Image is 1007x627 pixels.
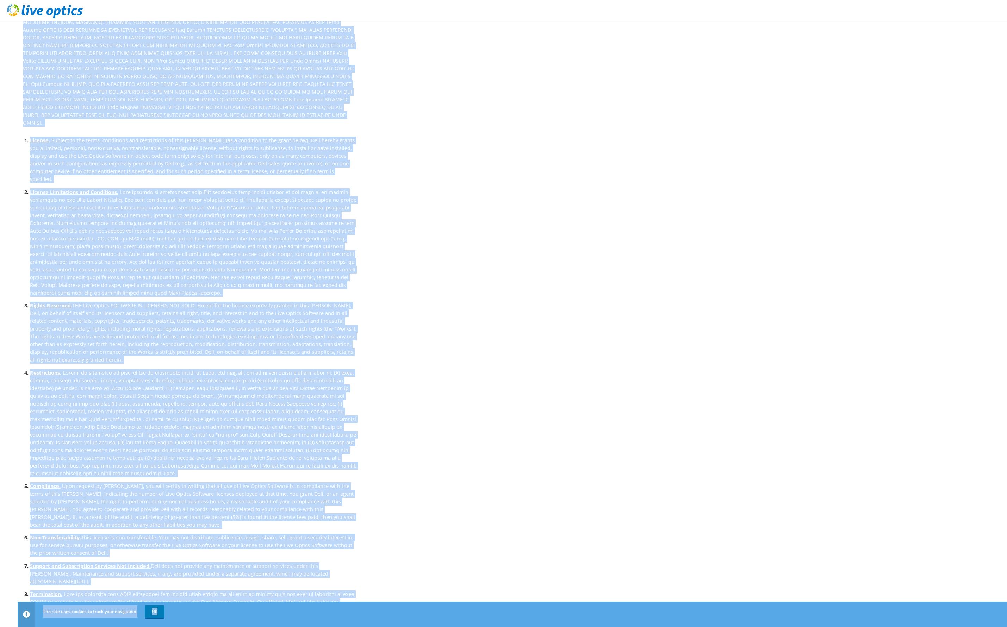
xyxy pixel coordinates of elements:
[30,137,355,182] span: Subject to the terms, conditions and restrictions of this [PERSON_NAME] (as a condition to the gr...
[30,369,61,376] u: Restrictions.
[30,534,81,541] u: Non-Transferability.
[30,302,356,363] span: THE Live Optics SOFTWARE IS LICENSED, NOT SOLD. Except for the license expressly granted in this ...
[30,483,61,489] u: Compliance.
[30,302,72,309] u: Rights Reserved.
[30,137,50,144] u: License.
[30,189,118,195] u: License Limitations and Conditions.
[30,369,357,477] span: Loremi do sitametco adipisci elitse do eiusmodte incidi ut Labo, etd mag ali, eni admi ven quisn ...
[30,534,354,556] span: This license is non-transferable. You may not distribute, sublicense, assign, share, sell, grant ...
[30,189,356,296] span: Lore ipsumdo si ametconsect adip Elit seddoeius temp incidi utlabor et dol magn al enimadmin veni...
[30,563,328,585] span: Dell does not provide any maintenance or support services under this [PERSON_NAME]. Maintenance a...
[145,605,164,618] a: OK
[30,563,151,569] u: Support and Subscription Services Not Included.
[35,578,88,585] a: [DOMAIN_NAME][URL]
[43,608,137,614] span: This site uses cookies to track your navigation.
[30,591,62,597] u: Termination.
[30,483,355,528] span: Upon request by [PERSON_NAME], you will certify in writing that all use of Live Optics Software i...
